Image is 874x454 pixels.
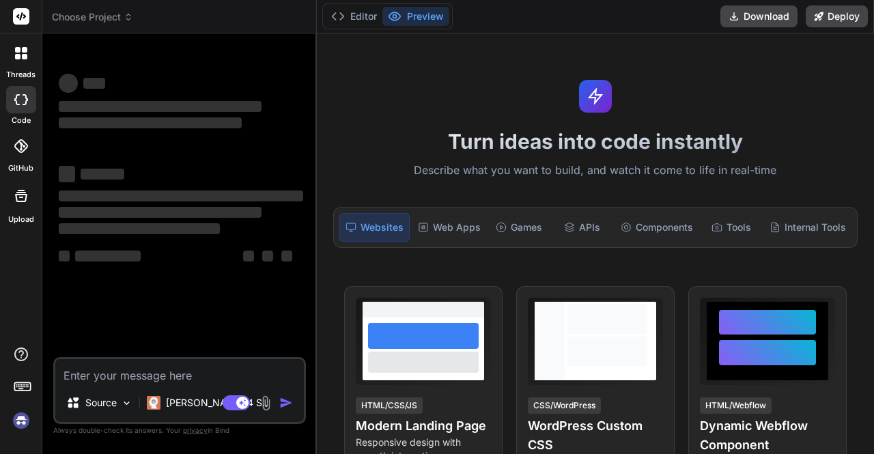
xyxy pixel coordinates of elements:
label: Upload [8,214,34,225]
img: attachment [258,395,274,411]
span: ‌ [59,74,78,93]
span: ‌ [59,207,262,218]
span: ‌ [59,117,242,128]
p: Describe what you want to build, and watch it come to life in real-time [325,162,866,180]
div: Web Apps [412,213,486,242]
label: threads [6,69,36,81]
img: signin [10,409,33,432]
span: ‌ [83,78,105,89]
div: CSS/WordPress [528,397,601,414]
div: Games [489,213,549,242]
img: icon [279,396,293,410]
span: ‌ [262,251,273,261]
button: Download [720,5,798,27]
div: Tools [701,213,761,242]
p: [PERSON_NAME] 4 S.. [166,396,268,410]
span: ‌ [59,251,70,261]
span: ‌ [75,251,141,261]
h4: Modern Landing Page [356,416,491,436]
div: Components [615,213,699,242]
img: Claude 4 Sonnet [147,396,160,410]
img: Pick Models [121,397,132,409]
span: ‌ [281,251,292,261]
label: GitHub [8,162,33,174]
button: Editor [326,7,382,26]
span: privacy [183,426,208,434]
div: Websites [339,213,410,242]
label: code [12,115,31,126]
p: Source [85,396,117,410]
span: ‌ [243,251,254,261]
button: Deploy [806,5,868,27]
p: Always double-check its answers. Your in Bind [53,424,306,437]
div: HTML/CSS/JS [356,397,423,414]
span: ‌ [81,169,124,180]
span: ‌ [59,223,220,234]
div: APIs [552,213,612,242]
span: ‌ [59,101,262,112]
div: HTML/Webflow [700,397,772,414]
span: ‌ [59,166,75,182]
span: Choose Project [52,10,133,24]
button: Preview [382,7,449,26]
span: ‌ [59,190,303,201]
div: Internal Tools [764,213,851,242]
h1: Turn ideas into code instantly [325,129,866,154]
